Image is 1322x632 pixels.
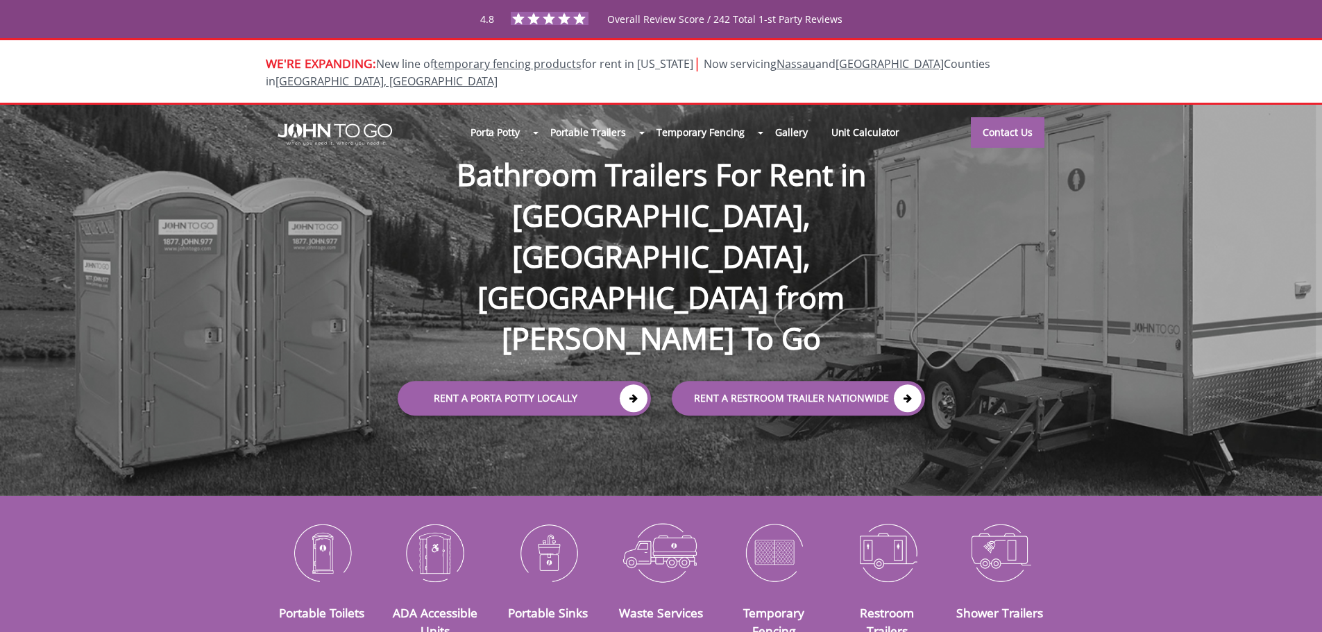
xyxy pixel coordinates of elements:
[693,53,701,72] span: |
[607,12,842,53] span: Overall Review Score / 242 Total 1-st Party Reviews
[398,381,651,416] a: Rent a Porta Potty Locally
[836,56,944,71] a: [GEOGRAPHIC_DATA]
[508,604,588,621] a: Portable Sinks
[502,516,594,588] img: Portable-Sinks-icon_N.png
[841,516,933,588] img: Restroom-Trailers-icon_N.png
[645,117,756,147] a: Temporary Fencing
[279,604,364,621] a: Portable Toilets
[956,604,1043,621] a: Shower Trailers
[480,12,494,26] span: 4.8
[266,56,990,89] span: Now servicing and Counties in
[763,117,819,147] a: Gallery
[266,56,990,89] span: New line of for rent in [US_STATE]
[777,56,815,71] a: Nassau
[276,74,498,89] a: [GEOGRAPHIC_DATA], [GEOGRAPHIC_DATA]
[728,516,820,588] img: Temporary-Fencing-cion_N.png
[384,110,939,359] h1: Bathroom Trailers For Rent in [GEOGRAPHIC_DATA], [GEOGRAPHIC_DATA], [GEOGRAPHIC_DATA] from [PERSO...
[276,516,368,588] img: Portable-Toilets-icon_N.png
[672,381,925,416] a: rent a RESTROOM TRAILER Nationwide
[619,604,703,621] a: Waste Services
[954,516,1046,588] img: Shower-Trailers-icon_N.png
[278,123,392,146] img: JOHN to go
[459,117,532,147] a: Porta Potty
[434,56,582,71] a: temporary fencing products
[971,117,1044,148] a: Contact Us
[820,117,912,147] a: Unit Calculator
[615,516,707,588] img: Waste-Services-icon_N.png
[1266,577,1322,632] button: Live Chat
[539,117,638,147] a: Portable Trailers
[266,55,376,71] span: WE'RE EXPANDING:
[389,516,481,588] img: ADA-Accessible-Units-icon_N.png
